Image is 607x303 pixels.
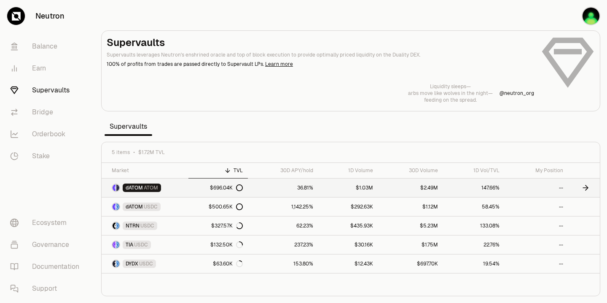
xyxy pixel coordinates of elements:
[378,197,443,216] a: $1.12M
[116,241,119,248] img: USDC Logo
[265,61,293,68] a: Learn more
[107,51,534,59] p: Supervaults leverages Neutron's enshrined oracle and top of block execution to provide optimally ...
[188,254,248,273] a: $63.60K
[318,179,378,197] a: $1.03M
[505,235,568,254] a: --
[318,254,378,273] a: $12.43K
[126,184,143,191] span: dATOM
[188,197,248,216] a: $500.65K
[3,101,91,123] a: Bridge
[116,203,119,210] img: USDC Logo
[112,167,183,174] div: Market
[448,167,499,174] div: 1D Vol/TVL
[500,90,534,97] p: @ neutron_org
[318,235,378,254] a: $30.16K
[408,97,493,103] p: feeding on the spread.
[500,90,534,97] a: @neutron_org
[102,254,188,273] a: DYDX LogoUSDC LogoDYDXUSDC
[378,235,443,254] a: $1.75M
[3,35,91,57] a: Balance
[248,254,318,273] a: 153.80%
[378,216,443,235] a: $5.23M
[248,197,318,216] a: 1,142.25%
[383,167,438,174] div: 30D Volume
[443,216,504,235] a: 133.08%
[188,179,248,197] a: $696.04K
[408,83,493,90] p: Liquidity sleeps—
[116,222,119,229] img: USDC Logo
[582,7,600,25] img: ATOM 1
[248,179,318,197] a: 36.81%
[211,222,243,229] div: $327.57K
[3,234,91,256] a: Governance
[139,260,153,267] span: USDC
[144,203,158,210] span: USDC
[3,256,91,278] a: Documentation
[318,216,378,235] a: $435.93K
[107,60,534,68] p: 100% of profits from trades are passed directly to Supervault LPs.
[408,90,493,97] p: arbs move like wolves in the night—
[408,83,493,103] a: Liquidity sleeps—arbs move like wolves in the night—feeding on the spread.
[3,123,91,145] a: Orderbook
[505,216,568,235] a: --
[102,179,188,197] a: dATOM LogoATOM LogodATOMATOM
[3,278,91,300] a: Support
[188,216,248,235] a: $327.57K
[505,197,568,216] a: --
[102,216,188,235] a: NTRN LogoUSDC LogoNTRNUSDC
[113,222,115,229] img: NTRN Logo
[113,203,115,210] img: dATOM Logo
[248,235,318,254] a: 237.23%
[505,179,568,197] a: --
[323,167,373,174] div: 1D Volume
[126,241,133,248] span: TIA
[248,216,318,235] a: 62.23%
[113,184,115,191] img: dATOM Logo
[113,241,115,248] img: TIA Logo
[126,222,140,229] span: NTRN
[378,179,443,197] a: $2.49M
[3,79,91,101] a: Supervaults
[210,241,243,248] div: $132.50K
[140,222,154,229] span: USDC
[102,197,188,216] a: dATOM LogoUSDC LogodATOMUSDC
[105,118,152,135] span: Supervaults
[113,260,115,267] img: DYDX Logo
[126,260,138,267] span: DYDX
[505,254,568,273] a: --
[112,149,130,156] span: 5 items
[510,167,563,174] div: My Position
[443,179,504,197] a: 147.66%
[138,149,165,156] span: $1.72M TVL
[188,235,248,254] a: $132.50K
[116,260,119,267] img: USDC Logo
[443,235,504,254] a: 22.76%
[3,57,91,79] a: Earn
[378,254,443,273] a: $697.70K
[116,184,119,191] img: ATOM Logo
[443,254,504,273] a: 19.54%
[3,145,91,167] a: Stake
[318,197,378,216] a: $292.63K
[126,203,143,210] span: dATOM
[102,235,188,254] a: TIA LogoUSDC LogoTIAUSDC
[213,260,243,267] div: $63.60K
[253,167,313,174] div: 30D APY/hold
[209,203,243,210] div: $500.65K
[144,184,158,191] span: ATOM
[193,167,243,174] div: TVL
[107,36,534,49] h2: Supervaults
[210,184,243,191] div: $696.04K
[443,197,504,216] a: 58.45%
[134,241,148,248] span: USDC
[3,212,91,234] a: Ecosystem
